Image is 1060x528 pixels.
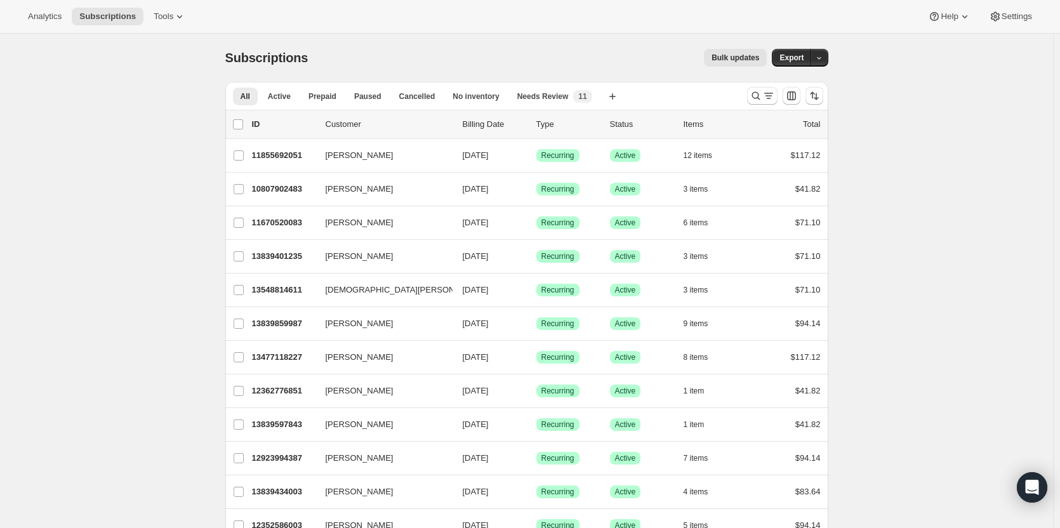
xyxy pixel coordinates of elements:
[252,351,315,364] p: 13477118227
[684,147,726,164] button: 12 items
[684,315,722,333] button: 9 items
[541,352,574,362] span: Recurring
[517,91,569,102] span: Needs Review
[308,91,336,102] span: Prepaid
[318,414,445,435] button: [PERSON_NAME]
[318,213,445,233] button: [PERSON_NAME]
[252,118,315,131] p: ID
[578,91,586,102] span: 11
[795,386,821,395] span: $41.82
[536,118,600,131] div: Type
[602,88,623,105] button: Create new view
[684,386,705,396] span: 1 item
[326,385,394,397] span: [PERSON_NAME]
[684,419,705,430] span: 1 item
[615,251,636,261] span: Active
[684,453,708,463] span: 7 items
[252,247,821,265] div: 13839401235[PERSON_NAME][DATE]SuccessRecurringSuccessActive3 items$71.10
[326,284,486,296] span: [DEMOGRAPHIC_DATA][PERSON_NAME]
[463,453,489,463] span: [DATE]
[252,449,821,467] div: 12923994387[PERSON_NAME][DATE]SuccessRecurringSuccessActive7 items$94.14
[610,118,673,131] p: Status
[318,448,445,468] button: [PERSON_NAME]
[795,184,821,194] span: $41.82
[684,352,708,362] span: 8 items
[747,87,778,105] button: Search and filter results
[920,8,978,25] button: Help
[615,419,636,430] span: Active
[252,416,821,433] div: 13839597843[PERSON_NAME][DATE]SuccessRecurringSuccessActive1 item$41.82
[252,418,315,431] p: 13839597843
[79,11,136,22] span: Subscriptions
[541,184,574,194] span: Recurring
[615,218,636,228] span: Active
[252,118,821,131] div: IDCustomerBilling DateTypeStatusItemsTotal
[541,285,574,295] span: Recurring
[252,317,315,330] p: 13839859987
[541,386,574,396] span: Recurring
[795,319,821,328] span: $94.14
[463,319,489,328] span: [DATE]
[463,419,489,429] span: [DATE]
[684,150,712,161] span: 12 items
[463,251,489,261] span: [DATE]
[326,351,394,364] span: [PERSON_NAME]
[318,179,445,199] button: [PERSON_NAME]
[684,285,708,295] span: 3 items
[326,418,394,431] span: [PERSON_NAME]
[684,247,722,265] button: 3 items
[791,352,821,362] span: $117.12
[252,382,821,400] div: 12362776851[PERSON_NAME][DATE]SuccessRecurringSuccessActive1 item$41.82
[684,118,747,131] div: Items
[72,8,143,25] button: Subscriptions
[326,183,394,195] span: [PERSON_NAME]
[684,319,708,329] span: 9 items
[541,251,574,261] span: Recurring
[20,8,69,25] button: Analytics
[252,315,821,333] div: 13839859987[PERSON_NAME][DATE]SuccessRecurringSuccessActive9 items$94.14
[326,485,394,498] span: [PERSON_NAME]
[772,49,811,67] button: Export
[318,246,445,267] button: [PERSON_NAME]
[326,317,394,330] span: [PERSON_NAME]
[684,180,722,198] button: 3 items
[615,285,636,295] span: Active
[795,419,821,429] span: $41.82
[704,49,767,67] button: Bulk updates
[805,87,823,105] button: Sort the results
[615,319,636,329] span: Active
[399,91,435,102] span: Cancelled
[803,118,820,131] p: Total
[615,487,636,497] span: Active
[981,8,1040,25] button: Settings
[318,280,445,300] button: [DEMOGRAPHIC_DATA][PERSON_NAME]
[252,180,821,198] div: 10807902483[PERSON_NAME][DATE]SuccessRecurringSuccessActive3 items$41.82
[241,91,250,102] span: All
[225,51,308,65] span: Subscriptions
[684,251,708,261] span: 3 items
[453,91,499,102] span: No inventory
[318,347,445,367] button: [PERSON_NAME]
[268,91,291,102] span: Active
[541,419,574,430] span: Recurring
[463,184,489,194] span: [DATE]
[941,11,958,22] span: Help
[615,386,636,396] span: Active
[154,11,173,22] span: Tools
[791,150,821,160] span: $117.12
[252,149,315,162] p: 11855692051
[252,348,821,366] div: 13477118227[PERSON_NAME][DATE]SuccessRecurringSuccessActive8 items$117.12
[712,53,759,63] span: Bulk updates
[795,453,821,463] span: $94.14
[684,218,708,228] span: 6 items
[318,313,445,334] button: [PERSON_NAME]
[326,118,453,131] p: Customer
[326,216,394,229] span: [PERSON_NAME]
[541,150,574,161] span: Recurring
[541,453,574,463] span: Recurring
[684,348,722,366] button: 8 items
[684,382,719,400] button: 1 item
[146,8,194,25] button: Tools
[252,281,821,299] div: 13548814611[DEMOGRAPHIC_DATA][PERSON_NAME][DATE]SuccessRecurringSuccessActive3 items$71.10
[318,482,445,502] button: [PERSON_NAME]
